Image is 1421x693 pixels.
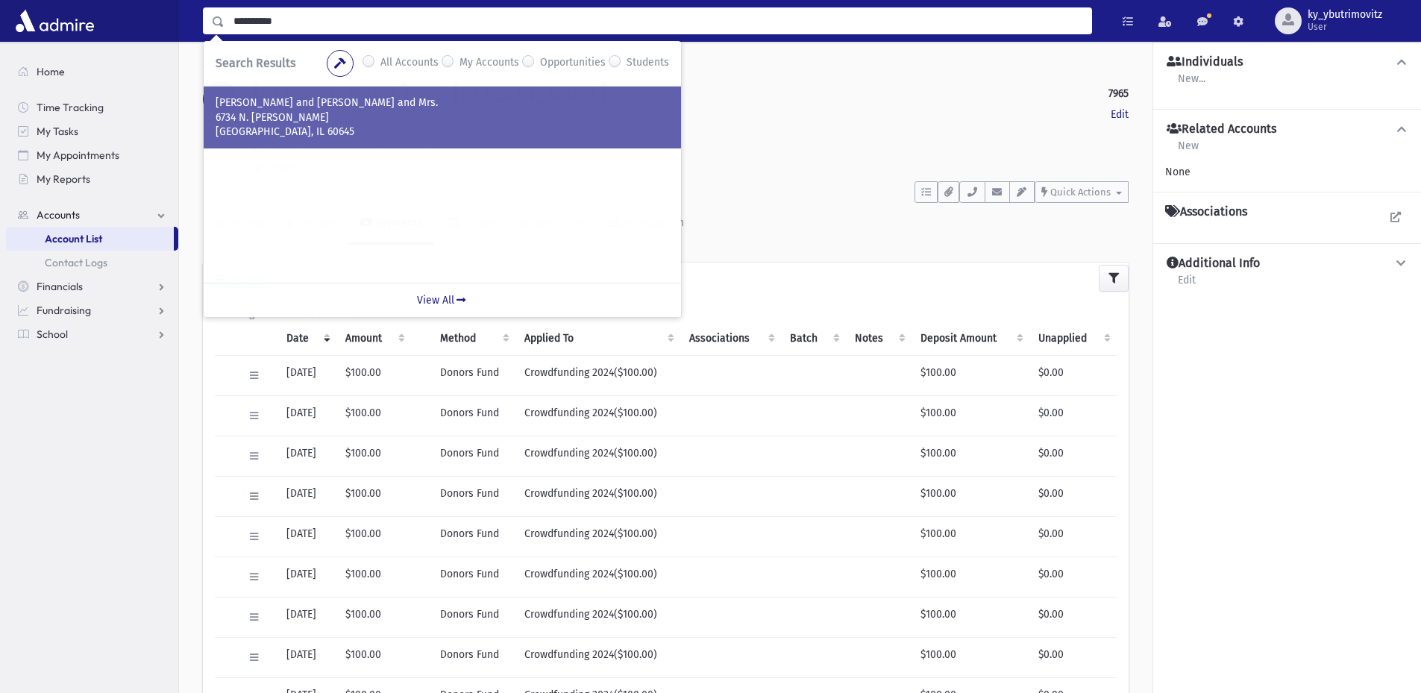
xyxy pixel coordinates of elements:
[277,637,336,677] td: [DATE]
[203,203,275,245] a: Activity
[6,322,178,346] a: School
[680,322,781,356] th: Associations: activate to sort column ascending
[1308,21,1382,33] span: User
[1029,516,1117,556] td: $0.00
[37,280,83,293] span: Financials
[277,556,336,597] td: [DATE]
[6,203,178,227] a: Accounts
[431,556,515,597] td: Donors Fund
[216,95,669,110] p: [PERSON_NAME] and [PERSON_NAME] and Mrs.
[1308,9,1382,21] span: ky_ybutrimovitz
[1035,181,1129,203] button: Quick Actions
[515,597,681,637] td: Crowdfunding 2024($100.00)
[12,6,98,36] img: AdmirePro
[912,637,1029,677] td: $100.00
[6,227,174,251] a: Account List
[277,597,336,637] td: [DATE]
[6,298,178,322] a: Fundraising
[912,322,1029,356] th: Deposit Amount: activate to sort column ascending
[431,436,515,476] td: Donors Fund
[912,556,1029,597] td: $100.00
[1165,122,1409,137] button: Related Accounts
[1029,355,1117,395] td: $0.00
[1177,137,1199,164] a: New
[1177,70,1206,97] a: New...
[431,597,515,637] td: Donors Fund
[1029,322,1117,356] th: Unapplied: activate to sort column ascending
[1167,54,1243,70] h4: Individuals
[1167,122,1276,137] h4: Related Accounts
[37,101,104,114] span: Time Tracking
[216,110,669,125] p: 6734 N. [PERSON_NAME]
[216,56,295,70] span: Search Results
[336,476,411,516] td: $100.00
[336,395,411,436] td: $100.00
[37,327,68,341] span: School
[6,143,178,167] a: My Appointments
[431,637,515,677] td: Donors Fund
[225,7,1091,34] input: Search
[912,355,1029,395] td: $100.00
[37,208,80,222] span: Accounts
[6,251,178,275] a: Contact Logs
[1029,597,1117,637] td: $0.00
[277,395,336,436] td: [DATE]
[431,355,515,395] td: Donors Fund
[336,597,411,637] td: $100.00
[1029,436,1117,476] td: $0.00
[1165,54,1409,70] button: Individuals
[1167,256,1260,272] h4: Additional Info
[515,322,681,356] th: Applied To: activate to sort column ascending
[515,395,681,436] td: Crowdfunding 2024($100.00)
[459,54,519,72] label: My Accounts
[380,54,439,72] label: All Accounts
[6,167,178,191] a: My Reports
[431,516,515,556] td: Donors Fund
[431,476,515,516] td: Donors Fund
[37,172,90,186] span: My Reports
[216,125,669,139] p: [GEOGRAPHIC_DATA], IL 60645
[203,60,257,81] nav: breadcrumb
[203,81,239,117] div: M
[912,597,1029,637] td: $100.00
[6,275,178,298] a: Financials
[515,436,681,476] td: Crowdfunding 2024($100.00)
[203,61,257,74] a: Accounts
[515,516,681,556] td: Crowdfunding 2024($100.00)
[1029,395,1117,436] td: $0.00
[1165,164,1409,180] div: None
[912,436,1029,476] td: $100.00
[277,476,336,516] td: [DATE]
[1108,86,1129,101] strong: 7965
[6,119,178,143] a: My Tasks
[431,395,515,436] td: Donors Fund
[277,322,336,356] th: Date: activate to sort column ascending
[45,232,102,245] span: Account List
[204,283,681,317] a: View All
[6,60,178,84] a: Home
[1165,204,1247,219] h4: Associations
[277,355,336,395] td: [DATE]
[912,516,1029,556] td: $100.00
[515,556,681,597] td: Crowdfunding 2024($100.00)
[37,148,119,162] span: My Appointments
[336,637,411,677] td: $100.00
[336,556,411,597] td: $100.00
[846,322,912,356] th: Notes: activate to sort column ascending
[6,95,178,119] a: Time Tracking
[1050,186,1111,198] span: Quick Actions
[781,322,846,356] th: Batch: activate to sort column ascending
[45,256,107,269] span: Contact Logs
[277,436,336,476] td: [DATE]
[515,637,681,677] td: Crowdfunding 2024($100.00)
[1177,272,1196,298] a: Edit
[540,54,606,72] label: Opportunities
[336,436,411,476] td: $100.00
[1111,107,1129,122] a: Edit
[1029,556,1117,597] td: $0.00
[1029,476,1117,516] td: $0.00
[336,516,411,556] td: $100.00
[37,125,78,138] span: My Tasks
[431,322,515,356] th: Method: activate to sort column ascending
[515,476,681,516] td: Crowdfunding 2024($100.00)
